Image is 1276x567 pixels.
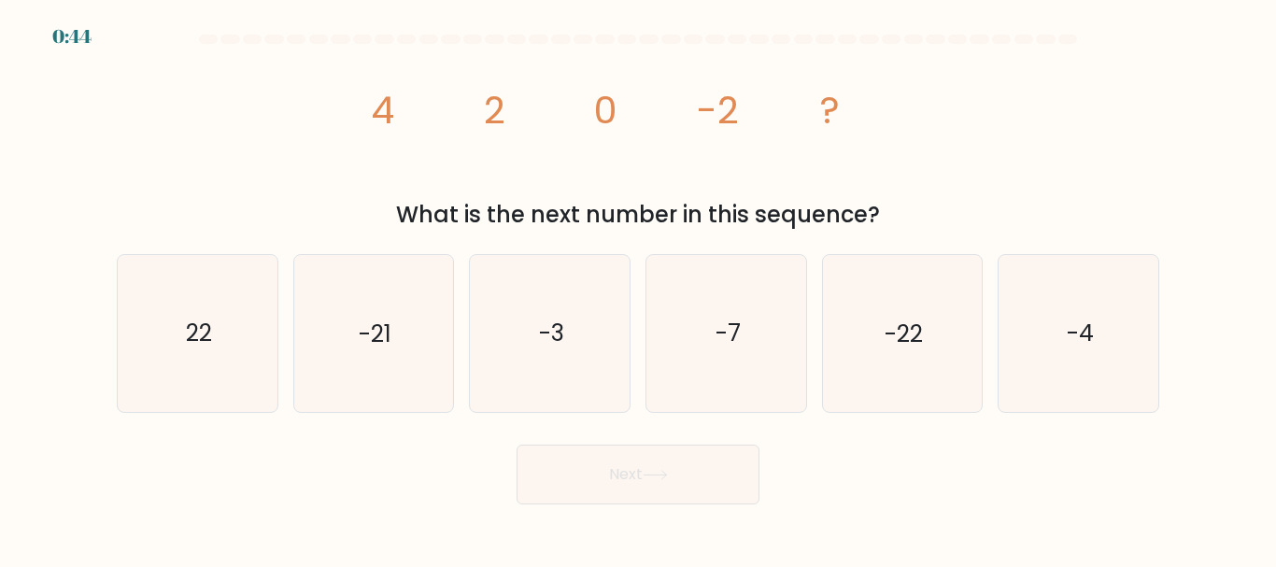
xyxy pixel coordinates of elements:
[186,318,212,350] text: 22
[359,318,391,350] text: -21
[128,198,1148,232] div: What is the next number in this sequence?
[715,318,740,350] text: -7
[484,84,505,136] tspan: 2
[595,84,618,136] tspan: 0
[821,84,841,136] tspan: ?
[517,445,759,504] button: Next
[698,84,740,136] tspan: -2
[371,84,394,136] tspan: 4
[885,318,923,350] text: -22
[52,22,92,50] div: 0:44
[1067,318,1094,350] text: -4
[539,318,564,350] text: -3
